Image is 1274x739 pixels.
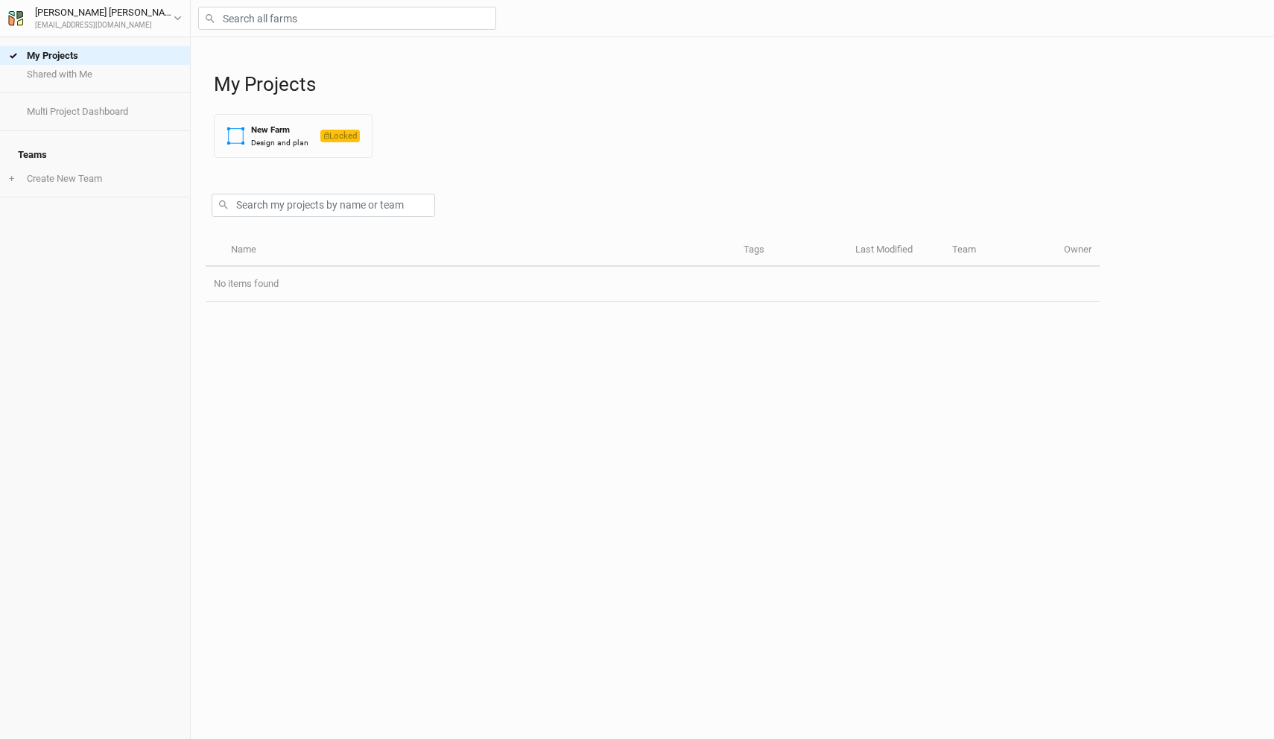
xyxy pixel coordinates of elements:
div: New Farm [251,124,308,136]
h1: My Projects [214,73,1259,96]
span: Locked [320,130,360,142]
th: Owner [1056,235,1100,267]
button: [PERSON_NAME] [PERSON_NAME][EMAIL_ADDRESS][DOMAIN_NAME] [7,4,183,31]
td: No items found [206,267,1100,302]
h4: Teams [9,140,181,170]
button: New FarmDesign and planLocked [214,114,373,158]
div: Design and plan [251,137,308,148]
th: Last Modified [847,235,944,267]
th: Tags [735,235,847,267]
div: [PERSON_NAME] [PERSON_NAME] [35,5,174,20]
th: Name [222,235,735,267]
div: [EMAIL_ADDRESS][DOMAIN_NAME] [35,20,174,31]
input: Search my projects by name or team [212,194,435,217]
th: Team [944,235,1056,267]
span: + [9,173,14,185]
input: Search all farms [198,7,496,30]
